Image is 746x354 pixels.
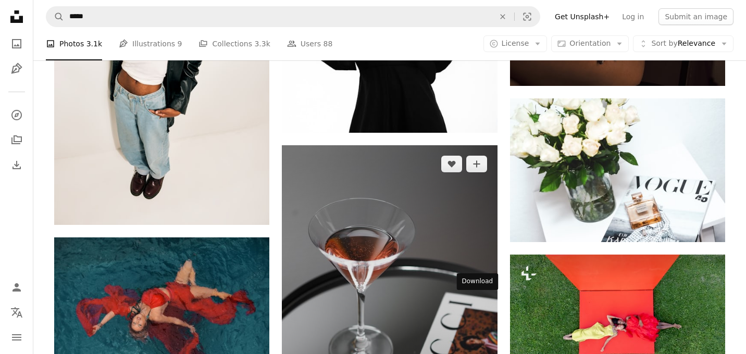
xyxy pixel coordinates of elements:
[549,8,616,25] a: Get Unsplash+
[254,38,270,49] span: 3.3k
[6,33,27,54] a: Photos
[457,273,499,290] div: Download
[6,327,27,348] button: Menu
[6,6,27,29] a: Home — Unsplash
[198,27,270,60] a: Collections 3.3k
[324,38,333,49] span: 88
[510,310,725,319] a: a couple of women laying on top of a red object
[466,156,487,172] button: Add to Collection
[651,39,715,49] span: Relevance
[282,284,497,293] a: clear wine glass on white paper
[633,35,733,52] button: Sort byRelevance
[6,155,27,175] a: Download History
[178,38,182,49] span: 9
[616,8,650,25] a: Log in
[6,58,27,79] a: Illustrations
[502,39,529,47] span: License
[483,35,548,52] button: License
[54,313,269,323] a: a couple of people swimming in the water
[569,39,611,47] span: Orientation
[46,6,540,27] form: Find visuals sitewide
[651,39,677,47] span: Sort by
[551,35,629,52] button: Orientation
[6,105,27,125] a: Explore
[441,156,462,172] button: Like
[491,7,514,27] button: Clear
[46,7,64,27] button: Search Unsplash
[6,130,27,150] a: Collections
[515,7,540,27] button: Visual search
[54,59,269,68] a: a woman in a white shirt and black jacket
[119,27,182,60] a: Illustrations 9
[6,277,27,298] a: Log in / Sign up
[287,27,333,60] a: Users 88
[6,302,27,323] button: Language
[658,8,733,25] button: Submit an image
[510,165,725,174] a: white roses in clear glass vase
[510,98,725,242] img: white roses in clear glass vase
